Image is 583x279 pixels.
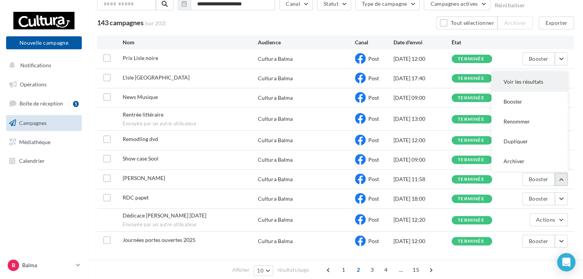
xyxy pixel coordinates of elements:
[394,136,452,144] div: [DATE] 12:00
[232,266,249,274] span: Afficher
[394,237,452,245] div: [DATE] 12:00
[394,195,452,203] div: [DATE] 18:00
[257,268,264,274] span: 10
[410,264,422,276] span: 15
[258,55,292,63] div: Cultura Balma
[123,74,189,81] span: L'isle Sur Tarn
[458,57,484,62] div: terminée
[5,95,83,112] a: Boîte de réception5
[436,16,497,29] button: Tout sélectionner
[368,156,379,163] span: Post
[19,100,63,107] span: Boîte de réception
[458,218,484,223] div: terminée
[6,258,82,273] a: B Balma
[430,0,478,7] span: Campagnes actives
[19,120,47,126] span: Campagnes
[6,36,82,49] button: Nouvelle campagne
[20,62,51,68] span: Notifications
[97,18,144,27] span: 143 campagnes
[491,72,568,92] button: Voir les résultats
[394,55,452,63] div: [DATE] 12:00
[368,115,379,122] span: Post
[491,112,568,131] button: Renommer
[368,137,379,143] span: Post
[395,264,407,276] span: ...
[458,96,484,101] div: terminée
[258,115,292,123] div: Cultura Balma
[337,264,350,276] span: 1
[491,131,568,151] button: Dupliquer
[123,155,159,162] span: Show case Sool
[494,2,525,8] button: Réinitialiser
[352,264,364,276] span: 2
[394,39,452,46] div: Date d'envoi
[123,175,165,181] span: Dan Brown
[458,239,484,244] div: terminée
[491,92,568,112] button: Booster
[254,265,273,276] button: 10
[458,177,484,182] div: terminée
[458,117,484,122] div: terminée
[394,94,452,102] div: [DATE] 09:00
[368,176,379,182] span: Post
[258,237,292,245] div: Cultura Balma
[380,264,392,276] span: 4
[522,52,555,65] button: Booster
[258,94,292,102] div: Cultura Balma
[258,156,292,164] div: Cultura Balma
[123,111,164,118] span: Rentrée littéraire
[452,39,510,46] div: État
[394,156,452,164] div: [DATE] 09:00
[258,216,292,224] div: Cultura Balma
[145,19,166,27] span: (sur 202)
[458,196,484,201] div: terminée
[522,173,555,186] button: Booster
[522,235,555,248] button: Booster
[394,75,452,82] div: [DATE] 17:40
[368,216,379,223] span: Post
[491,151,568,171] button: Archiver
[366,264,378,276] span: 3
[5,115,83,131] a: Campagnes
[258,136,292,144] div: Cultura Balma
[123,212,206,219] span: Dédicace Aurore Vasselin-Lesca 30.08.2025
[5,76,83,92] a: Opérations
[19,138,50,145] span: Médiathèque
[258,175,292,183] div: Cultura Balma
[277,266,309,274] span: résultats/page
[12,261,15,269] span: B
[123,136,158,142] span: Remodling dvd
[20,81,47,88] span: Opérations
[123,237,196,243] span: Journées portes ouvertes 2025
[458,76,484,81] div: terminée
[258,39,355,46] div: Audience
[368,238,379,244] span: Post
[368,195,379,202] span: Post
[123,120,258,127] span: Envoyée par un autre utilisateur
[355,39,394,46] div: Canal
[539,16,574,29] button: Exporter
[5,153,83,169] a: Calendrier
[368,94,379,101] span: Post
[368,75,379,81] span: Post
[368,55,379,62] span: Post
[394,216,452,224] div: [DATE] 12:20
[522,192,555,205] button: Booster
[73,101,79,107] div: 5
[5,134,83,150] a: Médiathèque
[557,253,575,271] div: Open Intercom Messenger
[22,261,73,269] p: Balma
[258,195,292,203] div: Cultura Balma
[458,138,484,143] div: terminée
[394,175,452,183] div: [DATE] 11:58
[497,16,533,29] button: Archiver
[123,221,258,228] span: Envoyée par un autre utilisateur
[19,157,45,164] span: Calendrier
[458,157,484,162] div: terminée
[123,39,258,46] div: Nom
[394,115,452,123] div: [DATE] 13:00
[5,57,80,73] button: Notifications
[123,55,158,61] span: Prix Lisle noire
[123,194,149,201] span: RDC papet
[536,216,555,223] span: Actions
